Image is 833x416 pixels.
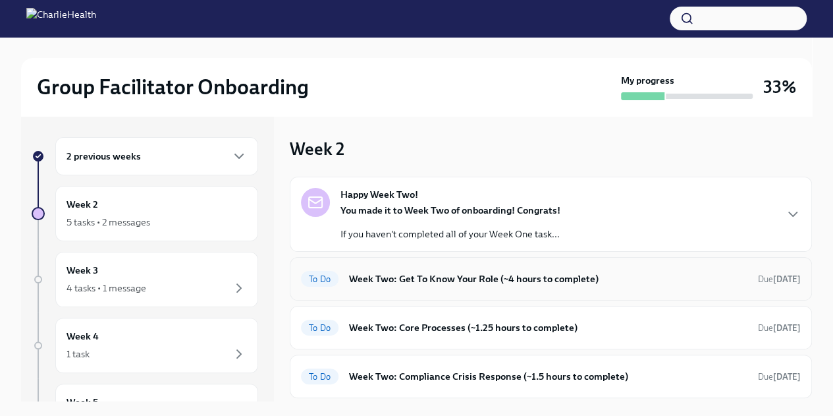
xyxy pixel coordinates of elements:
[32,252,258,307] a: Week 34 tasks • 1 message
[32,318,258,373] a: Week 41 task
[67,282,146,295] div: 4 tasks • 1 message
[301,372,338,382] span: To Do
[349,320,747,335] h6: Week Two: Core Processes (~1.25 hours to complete)
[758,274,801,284] span: Due
[349,369,747,384] h6: Week Two: Compliance Crisis Response (~1.5 hours to complete)
[67,263,98,278] h6: Week 3
[290,137,344,161] h3: Week 2
[55,137,258,175] div: 2 previous weeks
[349,272,747,286] h6: Week Two: Get To Know Your Role (~4 hours to complete)
[758,323,801,333] span: Due
[301,323,338,333] span: To Do
[67,216,150,229] div: 5 tasks • 2 messages
[67,197,98,212] h6: Week 2
[340,227,560,241] p: If you haven't completed all of your Week One task...
[301,268,801,289] a: To DoWeek Two: Get To Know Your Role (~4 hours to complete)Due[DATE]
[37,74,309,100] h2: Group Facilitator Onboarding
[67,149,141,163] h6: 2 previous weeks
[758,273,801,285] span: September 22nd, 2025 10:00
[340,204,560,216] strong: You made it to Week Two of onboarding! Congrats!
[67,395,98,409] h6: Week 5
[67,347,90,361] div: 1 task
[301,317,801,338] a: To DoWeek Two: Core Processes (~1.25 hours to complete)Due[DATE]
[32,186,258,241] a: Week 25 tasks • 2 messages
[773,323,801,333] strong: [DATE]
[773,372,801,382] strong: [DATE]
[773,274,801,284] strong: [DATE]
[758,372,801,382] span: Due
[340,188,418,201] strong: Happy Week Two!
[301,274,338,284] span: To Do
[758,322,801,334] span: September 22nd, 2025 10:00
[67,329,99,343] h6: Week 4
[763,75,796,99] h3: 33%
[621,74,674,87] strong: My progress
[26,8,96,29] img: CharlieHealth
[758,371,801,383] span: September 22nd, 2025 10:00
[301,366,801,387] a: To DoWeek Two: Compliance Crisis Response (~1.5 hours to complete)Due[DATE]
